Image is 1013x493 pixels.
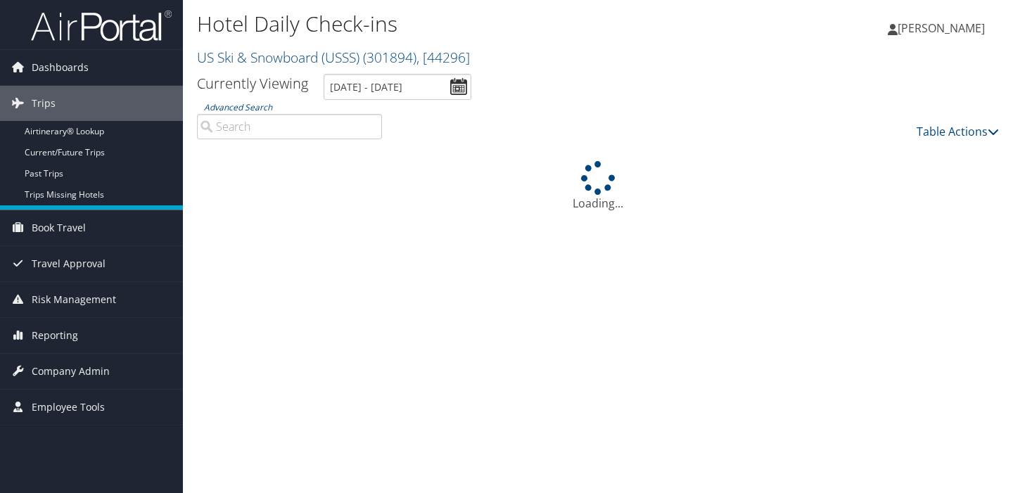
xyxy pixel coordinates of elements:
[324,74,471,100] input: [DATE] - [DATE]
[31,9,172,42] img: airportal-logo.png
[32,282,116,317] span: Risk Management
[32,50,89,85] span: Dashboards
[32,210,86,245] span: Book Travel
[363,48,416,67] span: ( 301894 )
[197,48,470,67] a: US Ski & Snowboard (USSS)
[197,161,999,212] div: Loading...
[898,20,985,36] span: [PERSON_NAME]
[416,48,470,67] span: , [ 44296 ]
[197,9,732,39] h1: Hotel Daily Check-ins
[204,101,272,113] a: Advanced Search
[32,246,106,281] span: Travel Approval
[888,7,999,49] a: [PERSON_NAME]
[32,390,105,425] span: Employee Tools
[32,86,56,121] span: Trips
[32,354,110,389] span: Company Admin
[32,318,78,353] span: Reporting
[197,74,308,93] h3: Currently Viewing
[917,124,999,139] a: Table Actions
[197,114,382,139] input: Advanced Search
